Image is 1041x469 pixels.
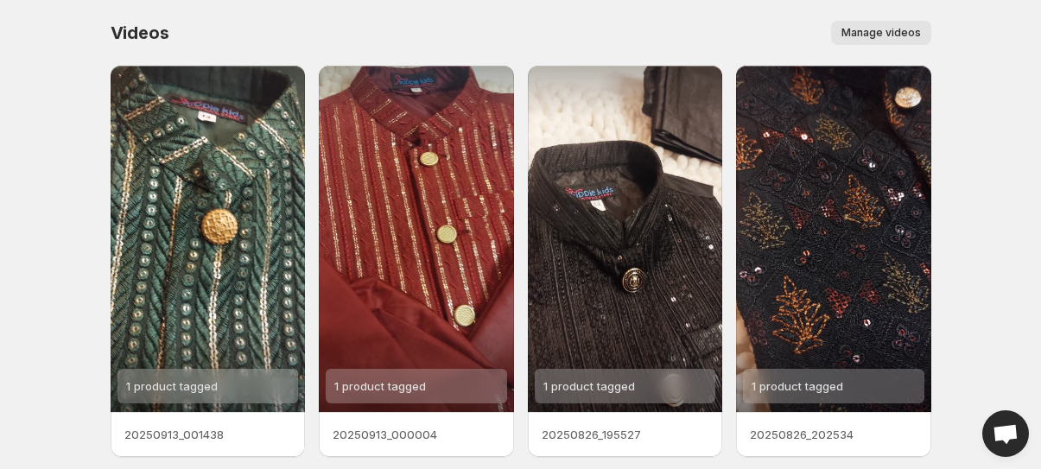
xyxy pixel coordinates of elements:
span: Videos [111,22,169,43]
span: 1 product tagged [543,379,635,393]
span: 1 product tagged [334,379,426,393]
span: Manage videos [841,26,921,40]
p: 20250913_001438 [124,426,292,443]
span: 1 product tagged [752,379,843,393]
p: 20250826_202534 [750,426,917,443]
button: Manage videos [831,21,931,45]
p: 20250913_000004 [333,426,500,443]
p: 20250826_195527 [542,426,709,443]
span: 1 product tagged [126,379,218,393]
div: Open chat [982,410,1029,457]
